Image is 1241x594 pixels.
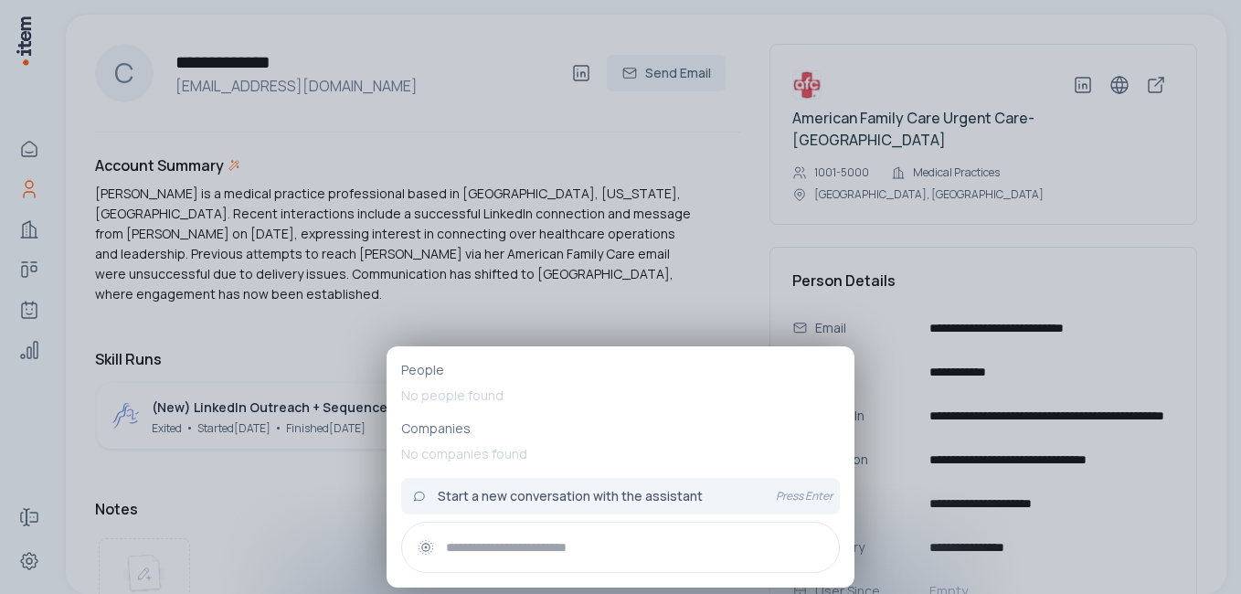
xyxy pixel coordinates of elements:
p: No people found [401,379,840,412]
p: No companies found [401,438,840,471]
p: Companies [401,419,840,438]
span: Start a new conversation with the assistant [438,487,703,505]
div: PeopleNo people foundCompaniesNo companies foundStart a new conversation with the assistantPress ... [387,346,854,588]
p: People [401,361,840,379]
button: Start a new conversation with the assistantPress Enter [401,478,840,514]
p: Press Enter [776,489,833,504]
